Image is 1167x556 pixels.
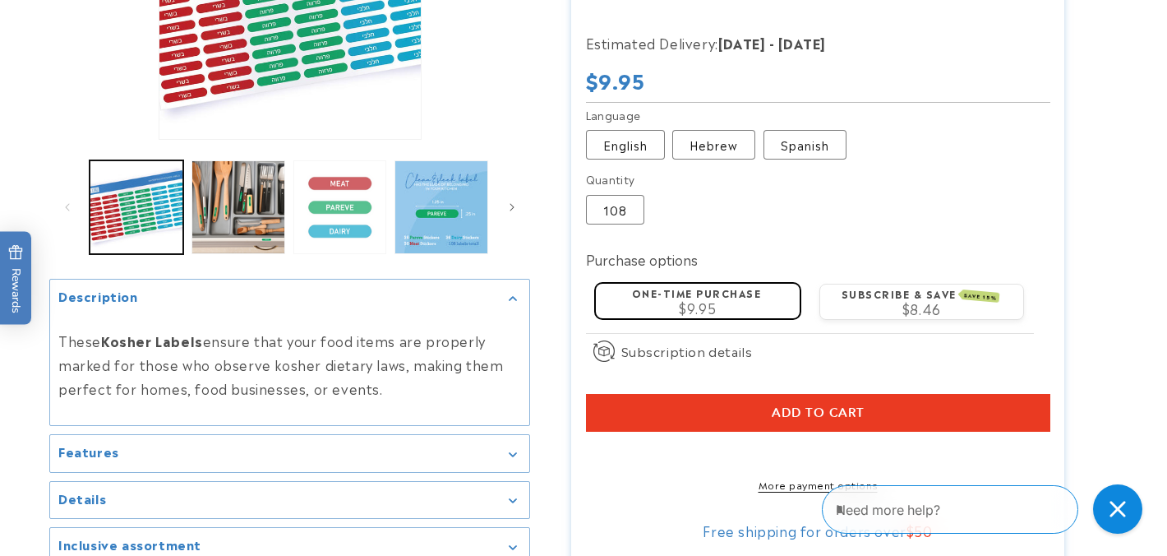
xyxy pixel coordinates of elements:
label: One-time purchase [632,285,762,299]
h2: Features [58,443,119,460]
label: Subscribe & save [842,285,999,300]
span: $9.95 [586,65,645,95]
summary: Details [50,482,529,519]
p: These ensure that your food items are properly marked for those who observe kosher dietary laws, ... [58,329,521,400]
button: Slide right [494,189,530,225]
strong: [DATE] [718,33,766,53]
button: Load image 1 in gallery view [90,160,183,254]
strong: Kosher Labels [101,331,203,350]
legend: Language [586,107,643,123]
iframe: Gorgias Floating Chat [822,479,1151,540]
h2: Description [58,288,138,304]
button: Slide left [49,189,85,225]
label: 108 [586,195,644,225]
h2: Inclusive assortment [58,536,201,553]
a: More payment options [586,476,1050,491]
strong: [DATE] [778,33,826,53]
button: Load image 2 in gallery view [191,160,285,254]
label: Spanish [763,130,846,160]
span: Add to cart [772,405,865,420]
summary: Description [50,280,529,317]
label: English [586,130,665,160]
strong: - [769,33,775,53]
span: SAVE 15% [961,289,999,302]
label: Purchase options [586,249,698,269]
button: Load image 6 in gallery view [394,160,488,254]
span: $9.95 [679,298,716,317]
span: Subscription details [621,341,753,360]
span: Rewards [8,245,24,313]
span: $8.46 [902,299,941,318]
legend: Quantity [586,171,637,188]
div: Free shipping for orders over [586,521,1050,538]
p: Estimated Delivery: [586,31,997,55]
button: Add to cart [586,394,1050,432]
summary: Features [50,435,529,472]
label: Hebrew [672,130,755,160]
button: Load image 5 in gallery view [293,160,387,254]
